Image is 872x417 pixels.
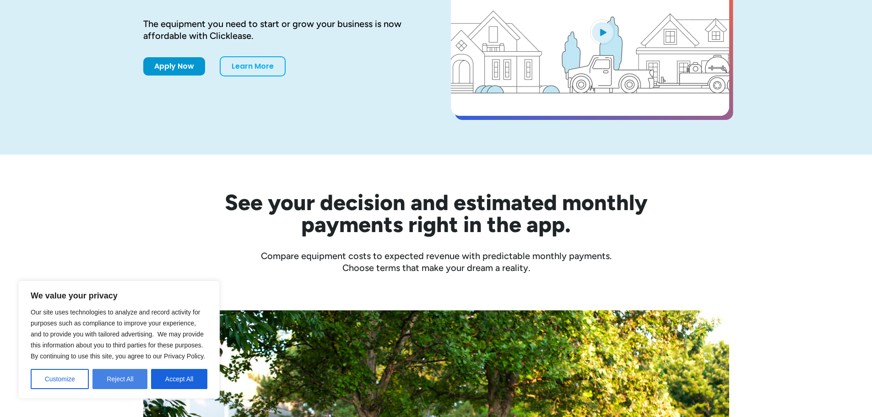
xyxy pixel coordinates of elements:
div: We value your privacy [18,281,220,399]
button: Accept All [151,369,207,389]
h2: See your decision and estimated monthly payments right in the app. [180,191,693,235]
div: The equipment you need to start or grow your business is now affordable with Clicklease. [143,18,422,42]
button: Customize [31,369,89,389]
span: Our site uses technologies to analyze and record activity for purposes such as compliance to impr... [31,309,205,360]
button: Reject All [92,369,147,389]
a: Apply Now [143,57,205,76]
div: Compare equipment costs to expected revenue with predictable monthly payments. Choose terms that ... [143,250,729,274]
img: Blue play button logo on a light blue circular background [590,19,615,45]
p: We value your privacy [31,290,207,301]
a: Learn More [220,56,286,76]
